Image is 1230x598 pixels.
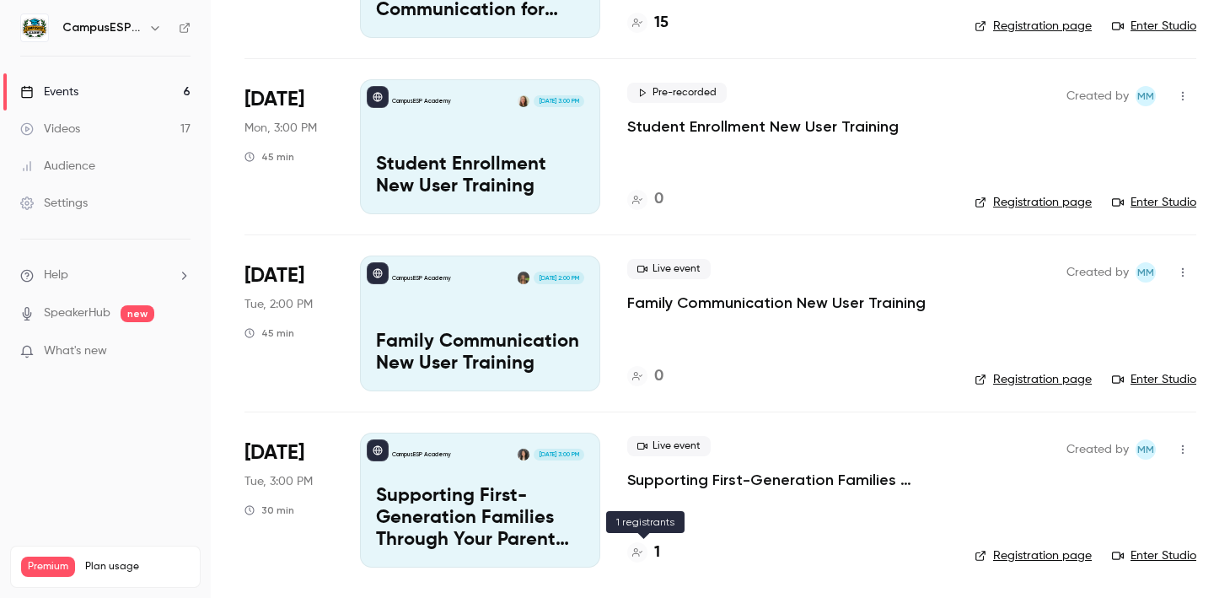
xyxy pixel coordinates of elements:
[244,439,304,466] span: [DATE]
[244,79,333,214] div: Oct 20 Mon, 3:00 PM (America/New York)
[376,331,584,375] p: Family Communication New User Training
[376,154,584,198] p: Student Enrollment New User Training
[534,272,583,283] span: [DATE] 2:00 PM
[627,83,727,103] span: Pre-recorded
[518,95,529,107] img: Mairin Matthews
[20,121,80,137] div: Videos
[1112,18,1196,35] a: Enter Studio
[518,449,529,461] img: Jacqui McBurney
[1066,262,1129,283] span: Created by
[360,256,600,391] a: Family Communication New User TrainingCampusESP AcademyMira Gandhi[DATE] 2:00 PMFamily Communicat...
[170,344,191,359] iframe: Noticeable Trigger
[392,450,451,459] p: CampusESP Academy
[1136,86,1156,106] span: Mairin Matthews
[627,541,660,564] a: 1
[20,84,78,100] div: Events
[44,267,68,284] span: Help
[360,79,600,214] a: Student Enrollment New User TrainingCampusESP AcademyMairin Matthews[DATE] 3:00 PMStudent Enrollm...
[975,371,1092,388] a: Registration page
[244,433,333,568] div: Nov 11 Tue, 3:00 PM (America/New York)
[244,326,294,340] div: 45 min
[1112,194,1196,211] a: Enter Studio
[44,342,107,360] span: What's new
[975,194,1092,211] a: Registration page
[534,95,583,107] span: [DATE] 3:00 PM
[244,473,313,490] span: Tue, 3:00 PM
[244,504,294,517] div: 30 min
[392,97,451,105] p: CampusESP Academy
[627,116,899,137] a: Student Enrollment New User Training
[654,365,663,388] h4: 0
[975,18,1092,35] a: Registration page
[1112,547,1196,564] a: Enter Studio
[534,449,583,461] span: [DATE] 3:00 PM
[244,256,333,391] div: Oct 21 Tue, 2:00 PM (America/New York)
[85,560,190,574] span: Plan usage
[1136,262,1156,283] span: Mairin Matthews
[627,259,711,279] span: Live event
[1137,439,1154,460] span: MM
[244,86,304,113] span: [DATE]
[244,120,317,137] span: Mon, 3:00 PM
[20,267,191,284] li: help-dropdown-opener
[244,296,313,313] span: Tue, 2:00 PM
[1112,371,1196,388] a: Enter Studio
[518,272,529,283] img: Mira Gandhi
[392,274,451,283] p: CampusESP Academy
[975,547,1092,564] a: Registration page
[627,365,663,388] a: 0
[20,195,88,212] div: Settings
[627,12,669,35] a: 15
[121,305,154,322] span: new
[654,188,663,211] h4: 0
[244,262,304,289] span: [DATE]
[360,433,600,568] a: Supporting First-Generation Families Through Your Parent PortalCampusESP AcademyJacqui McBurney[D...
[627,436,711,456] span: Live event
[62,19,142,36] h6: CampusESP Academy
[1066,439,1129,460] span: Created by
[1137,86,1154,106] span: MM
[627,470,948,490] a: Supporting First-Generation Families Through Your Parent Portal
[21,557,75,577] span: Premium
[20,158,95,175] div: Audience
[376,486,584,551] p: Supporting First-Generation Families Through Your Parent Portal
[654,12,669,35] h4: 15
[1066,86,1129,106] span: Created by
[1137,262,1154,283] span: MM
[627,188,663,211] a: 0
[654,541,660,564] h4: 1
[244,150,294,164] div: 45 min
[21,14,48,41] img: CampusESP Academy
[44,304,110,322] a: SpeakerHub
[627,293,926,313] a: Family Communication New User Training
[1136,439,1156,460] span: Mairin Matthews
